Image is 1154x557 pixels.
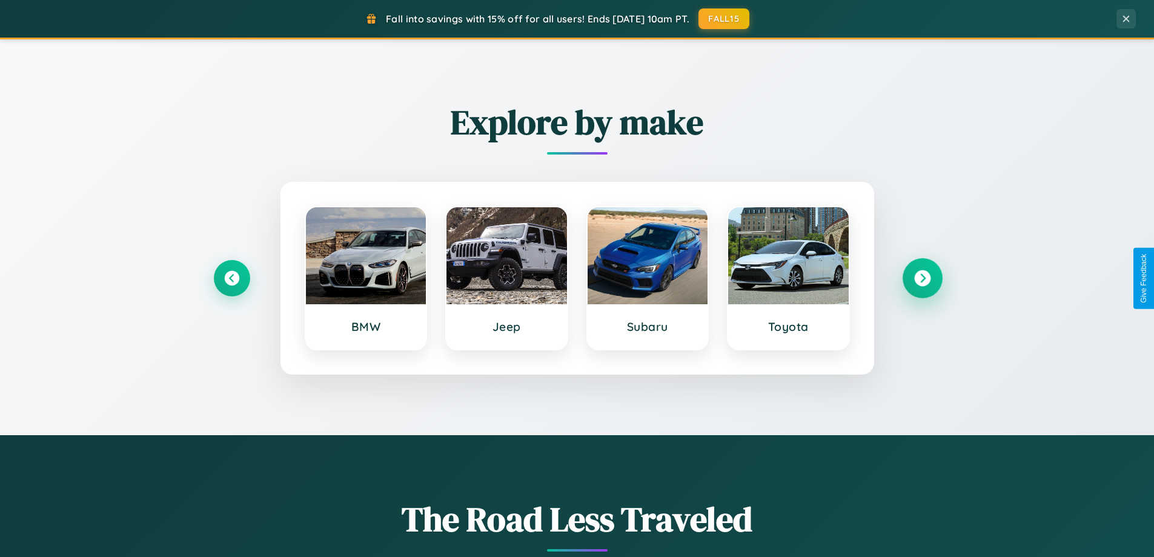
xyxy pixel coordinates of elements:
[214,99,941,145] h2: Explore by make
[318,319,414,334] h3: BMW
[459,319,555,334] h3: Jeep
[214,496,941,542] h1: The Road Less Traveled
[1139,254,1148,303] div: Give Feedback
[740,319,837,334] h3: Toyota
[698,8,749,29] button: FALL15
[600,319,696,334] h3: Subaru
[386,13,689,25] span: Fall into savings with 15% off for all users! Ends [DATE] 10am PT.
